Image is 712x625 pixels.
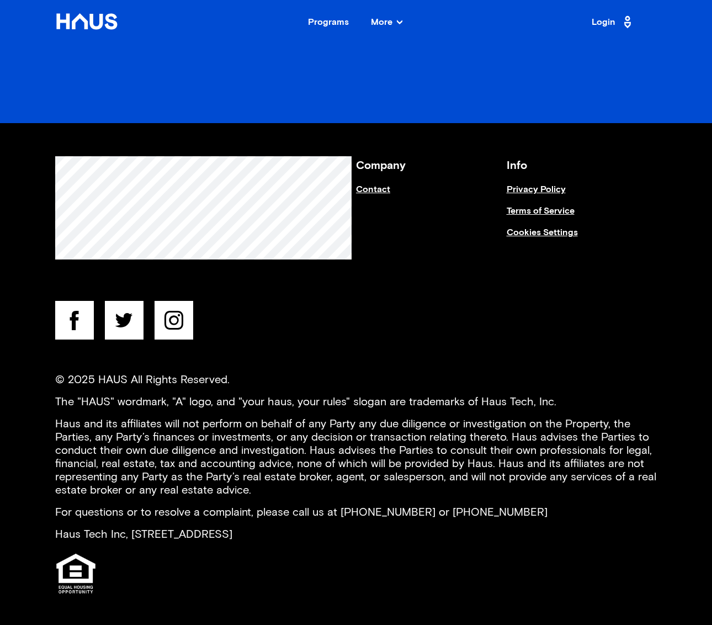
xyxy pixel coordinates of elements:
[105,301,144,346] a: twitter
[356,184,507,206] a: Contact
[507,184,657,206] a: Privacy Policy
[356,156,507,176] h3: Company
[55,528,657,541] p: Haus Tech Inc, [STREET_ADDRESS]
[507,206,657,227] a: Terms of Service
[55,506,657,519] p: For questions or to resolve a complaint, please call us at [PHONE_NUMBER] or [PHONE_NUMBER]
[592,13,635,31] a: Login
[55,417,657,497] p: Haus and its affiliates will not perform on behalf of any Party any due diligence or investigatio...
[507,227,657,249] a: Cookies Settings
[55,373,657,386] p: © 2025 HAUS All Rights Reserved.
[371,18,402,27] span: More
[308,18,349,27] a: Programs
[155,301,193,346] a: instagram
[55,301,94,346] a: facebook
[55,395,657,409] p: The "HAUS" wordmark, "A" logo, and "your haus, your rules" slogan are trademarks of Haus Tech, Inc.
[507,156,657,176] h3: Info
[55,552,97,596] img: Equal Housing Opportunity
